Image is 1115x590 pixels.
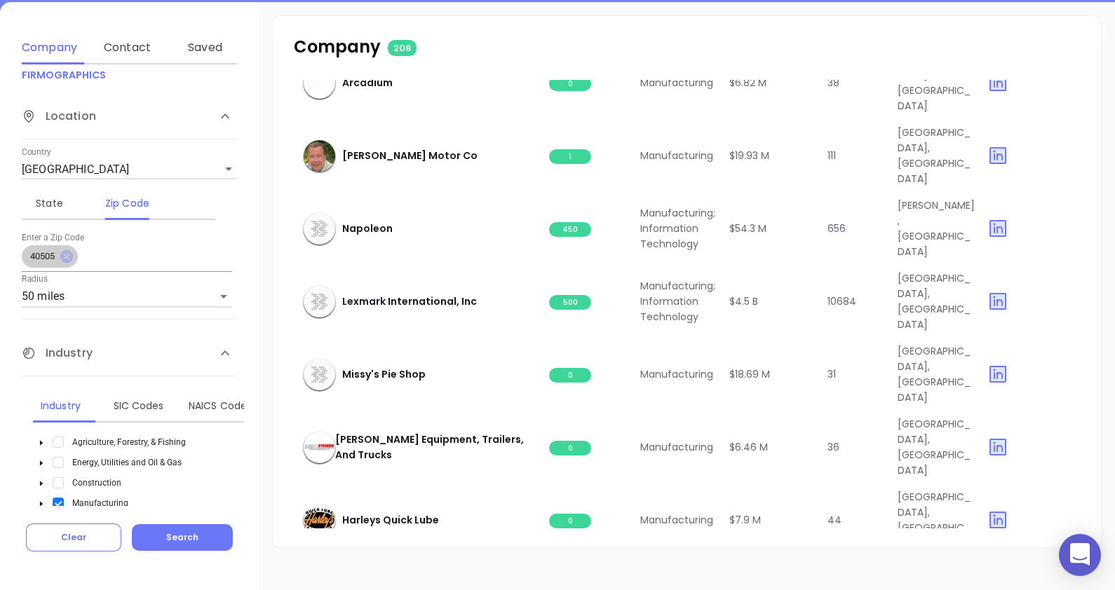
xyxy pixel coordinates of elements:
label: Radius [22,275,48,284]
span: Location [22,108,96,125]
span: caret-down [38,460,45,467]
div: State [22,195,77,212]
span: 208 [388,40,417,56]
span: 0 [549,76,591,91]
span: Manufacturing [640,513,713,527]
span: [GEOGRAPHIC_DATA], [GEOGRAPHIC_DATA] [898,271,971,331]
span: 31 [827,367,836,381]
img: company-icon [304,213,335,245]
img: company-icon [304,508,335,531]
span: Select Energy, Utilities and Oil & Gas [53,457,64,468]
label: Country [22,149,51,157]
span: 0 [549,514,591,528]
span: Energy, Utilities and Oil & Gas [67,453,187,471]
img: linkedin yes [987,436,1009,458]
span: $6.46 M [729,440,768,454]
span: [GEOGRAPHIC_DATA], [GEOGRAPHIC_DATA] [898,490,971,550]
div: Company [22,39,77,56]
span: 0 [549,441,591,455]
div: Saved [177,39,233,56]
span: Manufacturing [67,494,134,512]
span: 450 [549,222,591,237]
img: company-icon [304,286,335,317]
img: linkedin yes [987,363,1009,385]
span: caret-down [38,439,45,446]
span: Manufacturing [640,149,713,163]
img: linkedin yes [987,144,1009,167]
button: Open [214,287,234,306]
span: $7.9 M [729,513,761,527]
div: Contact [100,39,155,56]
span: Arcadium [342,75,393,90]
span: Agriculture, Forestry, & Fishing [67,433,191,451]
span: [GEOGRAPHIC_DATA], [GEOGRAPHIC_DATA] [898,344,971,404]
span: Energy, Utilities and Oil & Gas [72,458,182,467]
div: Location [22,94,237,139]
div: NAICS Codes [189,397,244,414]
span: [PERSON_NAME] Equipment, Trailers, And Trucks [335,432,538,462]
span: Agriculture, Forestry, & Fishing [72,437,186,447]
span: $18.69 M [729,367,770,381]
span: [GEOGRAPHIC_DATA], [GEOGRAPHIC_DATA] [898,125,971,186]
span: Manufacturing [640,440,713,454]
span: 44 [827,513,842,527]
span: 500 [549,295,591,310]
img: company-icon [304,444,335,451]
span: Manufacturing [72,498,128,508]
span: Construction [72,478,121,488]
img: company-icon [304,140,335,172]
div: SIC Codes [111,397,166,414]
span: 1 [549,149,591,164]
img: linkedin yes [987,290,1009,313]
span: $19.93 M [729,149,769,163]
div: Industry [22,331,237,376]
span: Select Manufacturing [53,498,64,509]
span: caret-down [38,480,45,487]
p: FIRMOGRAPHICS [22,67,237,83]
span: Manufacturing; Information Technology [640,279,718,324]
button: Search [132,524,233,551]
span: $6.82 M [729,76,766,90]
img: company-icon [304,359,335,390]
span: Lexmark International, Inc [342,294,477,309]
p: Company [294,34,609,60]
button: Clear [26,523,121,551]
span: Construction [67,474,127,491]
span: Select Agriculture, Forestry, & Fishing [53,437,64,448]
span: Clear [61,531,86,543]
span: caret-down [38,500,45,507]
span: 0 [549,368,591,383]
span: Manufacturing [640,367,713,381]
div: 40505 [22,245,78,268]
span: 40505 [22,249,63,263]
span: Select Construction [53,477,64,488]
img: linkedin yes [987,71,1009,94]
span: Industry [22,345,93,362]
span: $54.3 M [729,221,766,235]
span: 36 [827,440,839,454]
div: Zip Code [100,195,155,212]
span: Manufacturing; Information Technology [640,206,718,251]
span: 10684 [827,294,856,308]
img: linkedin yes [987,217,1009,240]
span: [PERSON_NAME], [GEOGRAPHIC_DATA] [898,198,975,259]
span: Search [166,531,198,543]
span: Manufacturing [640,76,713,90]
label: Enter a Zip Code [22,234,84,242]
span: 38 [827,76,839,90]
span: [PERSON_NAME] Motor Co [342,148,478,163]
span: 111 [827,149,836,163]
div: Industry [33,397,88,414]
span: $4.5 B [729,294,758,308]
span: Missy's Pie Shop [342,366,426,382]
img: company-icon [304,77,335,89]
span: 656 [827,221,846,235]
span: [GEOGRAPHIC_DATA], [GEOGRAPHIC_DATA] [898,417,971,477]
img: linkedin yes [987,509,1009,531]
span: Harleys Quick Lube [342,512,439,528]
div: [GEOGRAPHIC_DATA] [22,158,237,181]
span: Napoleon [342,221,393,236]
